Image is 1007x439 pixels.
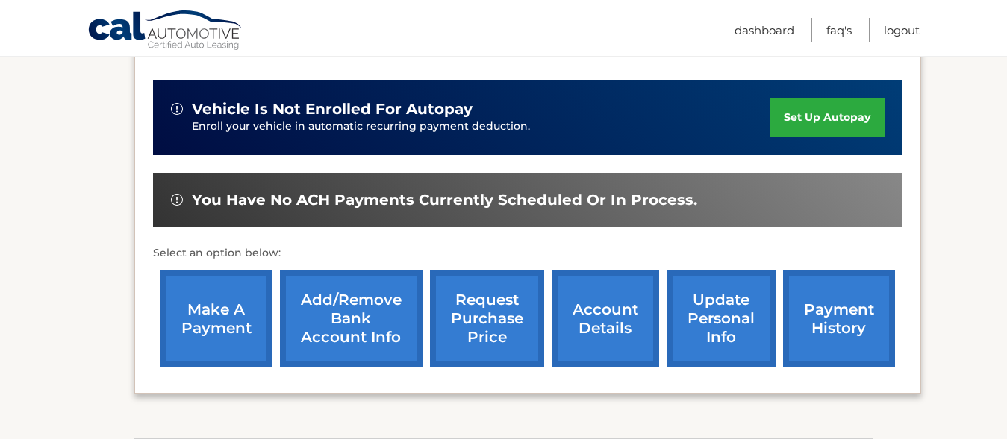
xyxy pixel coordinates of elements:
p: Enroll your vehicle in automatic recurring payment deduction. [192,119,771,135]
a: Cal Automotive [87,10,244,53]
a: account details [552,270,659,367]
span: You have no ACH payments currently scheduled or in process. [192,191,697,209]
a: request purchase price [430,270,544,367]
a: update personal info [667,270,776,367]
a: set up autopay [770,98,884,137]
a: Add/Remove bank account info [280,270,423,367]
a: FAQ's [826,18,852,42]
a: make a payment [160,270,272,367]
img: alert-white.svg [171,194,183,206]
span: vehicle is not enrolled for autopay [192,100,473,119]
a: Dashboard [735,18,794,42]
p: Select an option below: [153,244,902,262]
img: alert-white.svg [171,103,183,115]
a: payment history [783,270,895,367]
a: Logout [884,18,920,42]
